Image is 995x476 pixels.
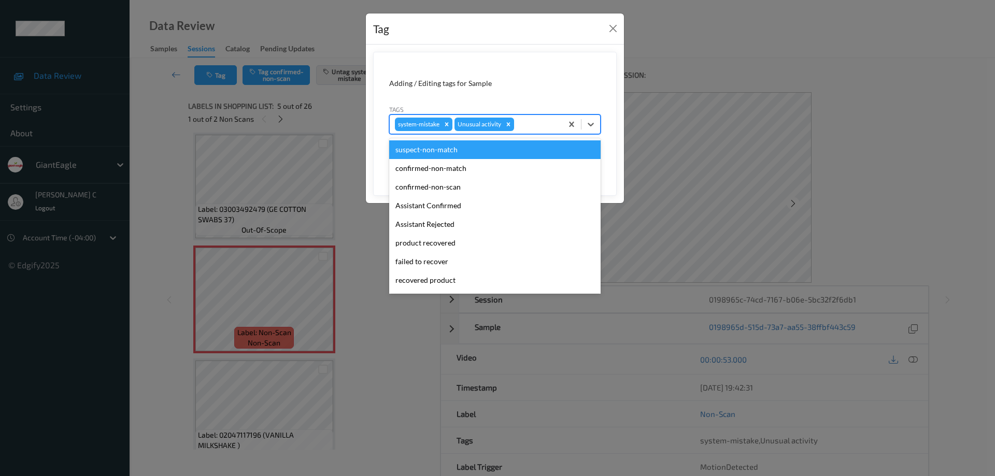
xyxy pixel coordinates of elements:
label: Tags [389,105,404,114]
div: recovered product [389,271,601,290]
div: Assistant Rejected [389,215,601,234]
div: product recovered [389,234,601,252]
div: system-mistake [395,118,441,131]
div: confirmed-non-match [389,159,601,178]
button: Close [606,21,620,36]
div: Adding / Editing tags for Sample [389,78,601,89]
div: failed to recover [389,252,601,271]
div: Unusual activity [454,118,503,131]
div: Tag [373,21,389,37]
div: Remove Unusual activity [503,118,514,131]
div: delayed scan [389,290,601,308]
div: confirmed-non-scan [389,178,601,196]
div: Remove system-mistake [441,118,452,131]
div: Assistant Confirmed [389,196,601,215]
div: suspect-non-match [389,140,601,159]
